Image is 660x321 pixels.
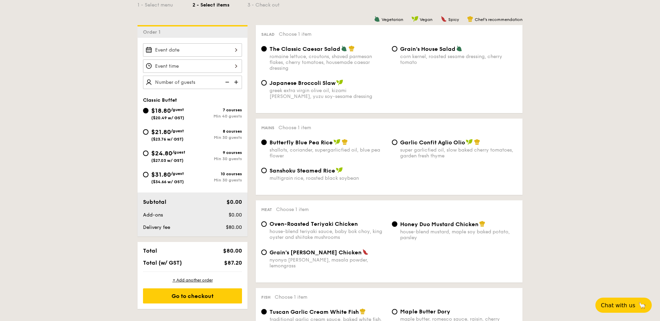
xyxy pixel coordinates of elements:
[192,156,242,161] div: Min 30 guests
[151,150,172,157] span: $24.80
[269,147,386,159] div: shallots, coriander, supergarlicfied oil, blue pea flower
[269,80,335,86] span: Japanese Broccoli Slaw
[261,221,267,227] input: Oven-Roasted Teriyaki Chickenhouse-blend teriyaki sauce, baby bok choy, king oyster and shiitake ...
[374,16,380,22] img: icon-vegetarian.fe4039eb.svg
[392,140,397,145] input: Garlic Confit Aglio Oliosuper garlicfied oil, slow baked cherry tomatoes, garden fresh thyme
[400,54,517,65] div: corn kernel, roasted sesame dressing, cherry tomato
[151,137,184,142] span: ($23.76 w/ GST)
[261,207,272,212] span: Meat
[261,168,267,173] input: Sanshoku Steamed Ricemultigrain rice, roasted black soybean
[400,221,478,228] span: Honey Duo Mustard Chicken
[420,17,432,22] span: Vegan
[456,45,462,52] img: icon-vegetarian.fe4039eb.svg
[261,309,267,314] input: Tuscan Garlic Cream White Fishtraditional garlic cream sauce, baked white fish, roasted tomatoes
[382,17,403,22] span: Vegetarian
[143,212,163,218] span: Add-ons
[475,17,522,22] span: Chef's recommendation
[143,199,166,205] span: Subtotal
[227,199,242,205] span: $0.00
[192,114,242,119] div: Min 40 guests
[143,288,242,303] div: Go to checkout
[151,179,184,184] span: ($34.66 w/ GST)
[143,76,242,89] input: Number of guests
[261,80,267,86] input: Japanese Broccoli Slawgreek extra virgin olive oil, kizami [PERSON_NAME], yuzu soy-sesame dressing
[143,29,163,35] span: Order 1
[143,129,148,135] input: $21.80/guest($23.76 w/ GST)8 coursesMin 30 guests
[400,229,517,241] div: house-blend mustard, maple soy baked potato, parsley
[392,221,397,227] input: Honey Duo Mustard Chickenhouse-blend mustard, maple soy baked potato, parsley
[226,224,242,230] span: $80.00
[261,125,274,130] span: Mains
[342,139,348,145] img: icon-chef-hat.a58ddaea.svg
[192,108,242,112] div: 7 courses
[279,31,311,37] span: Choose 1 item
[392,309,397,314] input: Maple Butter Dorymaple butter, romesco sauce, raisin, cherry tomato pickle
[261,32,275,37] span: Salad
[269,46,340,52] span: The Classic Caesar Salad
[341,45,347,52] img: icon-vegetarian.fe4039eb.svg
[143,259,182,266] span: Total (w/ GST)
[400,139,465,146] span: Garlic Confit Aglio Olio
[362,249,368,255] img: icon-spicy.37a8142b.svg
[336,79,343,86] img: icon-vegan.f8ff3823.svg
[269,249,362,256] span: Grain's [PERSON_NAME] Chicken
[349,45,355,52] img: icon-chef-hat.a58ddaea.svg
[360,308,366,314] img: icon-chef-hat.a58ddaea.svg
[143,224,170,230] span: Delivery fee
[192,129,242,134] div: 8 courses
[269,88,386,99] div: greek extra virgin olive oil, kizami [PERSON_NAME], yuzu soy-sesame dressing
[467,16,473,22] img: icon-chef-hat.a58ddaea.svg
[223,247,242,254] span: $80.00
[400,147,517,159] div: super garlicfied oil, slow baked cherry tomatoes, garden fresh thyme
[474,139,480,145] img: icon-chef-hat.a58ddaea.svg
[466,139,473,145] img: icon-vegan.f8ff3823.svg
[261,295,271,300] span: Fish
[151,158,184,163] span: ($27.03 w/ GST)
[192,135,242,140] div: Min 30 guests
[192,178,242,182] div: Min 30 guests
[278,125,311,131] span: Choose 1 item
[400,308,450,315] span: Maple Butter Dory
[448,17,459,22] span: Spicy
[276,207,309,212] span: Choose 1 item
[151,115,184,120] span: ($20.49 w/ GST)
[143,59,242,73] input: Event time
[269,309,359,315] span: Tuscan Garlic Cream White Fish
[172,150,185,155] span: /guest
[441,16,447,22] img: icon-spicy.37a8142b.svg
[192,150,242,155] div: 9 courses
[143,151,148,156] input: $24.80/guest($27.03 w/ GST)9 coursesMin 30 guests
[261,140,267,145] input: Butterfly Blue Pea Riceshallots, coriander, supergarlicfied oil, blue pea flower
[411,16,418,22] img: icon-vegan.f8ff3823.svg
[275,294,307,300] span: Choose 1 item
[151,107,171,114] span: $18.80
[171,107,184,112] span: /guest
[229,212,242,218] span: $0.00
[232,76,242,89] img: icon-add.58712e84.svg
[261,250,267,255] input: Grain's [PERSON_NAME] Chickennyonya [PERSON_NAME], masala powder, lemongrass
[171,171,184,176] span: /guest
[143,43,242,57] input: Event date
[143,247,157,254] span: Total
[171,129,184,133] span: /guest
[269,257,386,269] div: nyonya [PERSON_NAME], masala powder, lemongrass
[269,175,386,181] div: multigrain rice, roasted black soybean
[151,128,171,136] span: $21.80
[269,221,358,227] span: Oven-Roasted Teriyaki Chicken
[333,139,340,145] img: icon-vegan.f8ff3823.svg
[143,277,242,283] div: + Add another order
[269,229,386,240] div: house-blend teriyaki sauce, baby bok choy, king oyster and shiitake mushrooms
[595,298,652,313] button: Chat with us🦙
[400,46,455,52] span: Grain's House Salad
[392,46,397,52] input: Grain's House Saladcorn kernel, roasted sesame dressing, cherry tomato
[601,302,635,309] span: Chat with us
[269,139,333,146] span: Butterfly Blue Pea Rice
[269,54,386,71] div: romaine lettuce, croutons, shaved parmesan flakes, cherry tomatoes, housemade caesar dressing
[221,76,232,89] img: icon-reduce.1d2dbef1.svg
[143,108,148,113] input: $18.80/guest($20.49 w/ GST)7 coursesMin 40 guests
[224,259,242,266] span: $87.20
[336,167,343,173] img: icon-vegan.f8ff3823.svg
[143,97,177,103] span: Classic Buffet
[151,171,171,178] span: $31.80
[143,172,148,177] input: $31.80/guest($34.66 w/ GST)10 coursesMin 30 guests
